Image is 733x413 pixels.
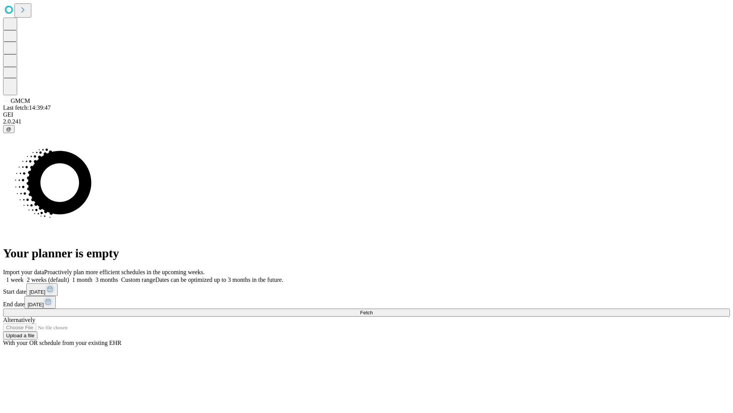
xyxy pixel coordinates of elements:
[3,125,15,133] button: @
[3,317,35,323] span: Alternatively
[155,276,283,283] span: Dates can be optimized up to 3 months in the future.
[3,111,730,118] div: GEI
[29,289,45,295] span: [DATE]
[26,283,58,296] button: [DATE]
[3,269,44,275] span: Import your data
[27,276,69,283] span: 2 weeks (default)
[6,126,11,132] span: @
[3,246,730,260] h1: Your planner is empty
[24,296,56,309] button: [DATE]
[121,276,155,283] span: Custom range
[3,332,37,340] button: Upload a file
[6,276,24,283] span: 1 week
[360,310,373,315] span: Fetch
[11,98,30,104] span: GMCM
[3,104,51,111] span: Last fetch: 14:39:47
[44,269,205,275] span: Proactively plan more efficient schedules in the upcoming weeks.
[3,340,121,346] span: With your OR schedule from your existing EHR
[95,276,118,283] span: 3 months
[27,302,44,307] span: [DATE]
[72,276,92,283] span: 1 month
[3,283,730,296] div: Start date
[3,118,730,125] div: 2.0.241
[3,309,730,317] button: Fetch
[3,296,730,309] div: End date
